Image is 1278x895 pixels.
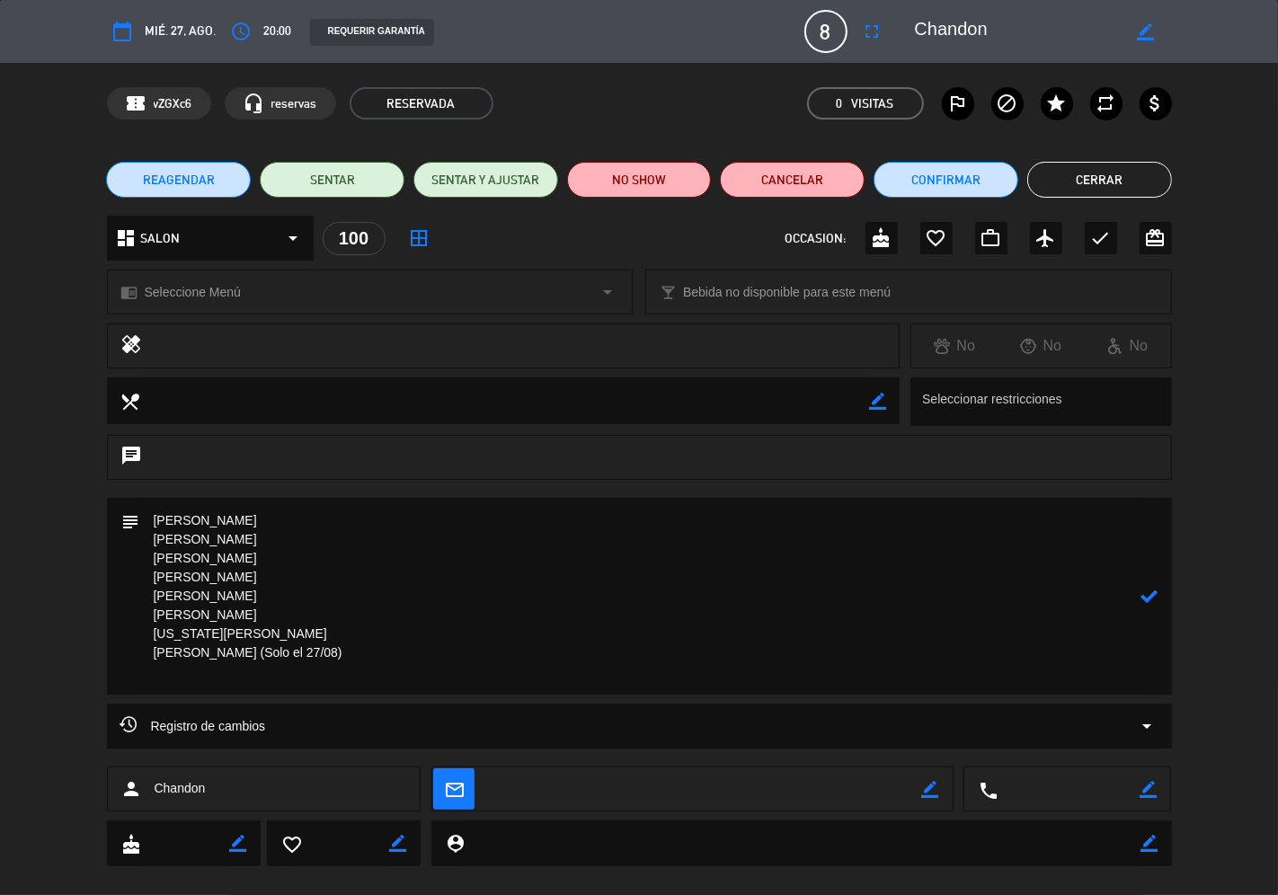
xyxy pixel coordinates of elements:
i: local_dining [120,391,140,411]
i: border_all [409,227,430,249]
i: border_color [922,781,939,798]
span: Seleccione Menú [145,282,241,303]
i: subject [120,511,140,531]
i: favorite_border [926,227,947,249]
i: dashboard [116,227,138,249]
div: No [1084,334,1170,358]
i: cake [871,227,892,249]
span: mié. 27, ago. [146,21,217,41]
i: person_pin [445,833,465,853]
i: card_giftcard [1145,227,1167,249]
i: attach_money [1145,93,1167,114]
div: REQUERIR GARANTÍA [310,19,434,46]
i: favorite_border [281,834,301,854]
i: arrow_drop_down [1137,715,1158,737]
i: person [121,778,143,800]
button: access_time [226,15,258,48]
div: No [998,334,1084,358]
i: star [1046,93,1068,114]
button: NO SHOW [567,162,712,198]
em: Visitas [852,93,894,114]
i: local_phone [978,780,998,800]
i: headset_mic [244,93,265,114]
span: REAGENDAR [143,171,215,190]
i: chrome_reader_mode [121,284,138,301]
i: arrow_drop_down [283,227,305,249]
button: SENTAR [260,162,404,198]
div: No [911,334,998,358]
button: fullscreen [856,15,889,48]
i: cake [121,834,141,854]
button: calendar_today [107,15,139,48]
i: border_color [389,835,406,852]
span: OCCASION: [785,228,847,249]
i: border_color [1140,781,1157,798]
i: chat [121,445,143,470]
span: Registro de cambios [120,715,266,737]
span: 20:00 [264,21,292,41]
span: RESERVADA [350,87,493,120]
span: reservas [271,93,317,114]
button: Cerrar [1027,162,1172,198]
span: Bebida no disponible para este menú [683,282,891,303]
i: block [997,93,1018,114]
i: border_color [869,393,886,410]
button: Confirmar [874,162,1018,198]
span: 8 [804,10,848,53]
i: outlined_flag [947,93,969,114]
i: local_bar [660,284,677,301]
span: vZGXc6 [154,93,192,114]
button: Cancelar [720,162,865,198]
div: 100 [323,222,386,255]
i: healing [121,333,143,359]
i: check [1090,227,1112,249]
i: border_color [1141,835,1158,852]
i: border_color [1137,23,1154,40]
i: calendar_today [112,21,134,42]
i: border_color [229,835,246,852]
button: REAGENDAR [106,162,251,198]
button: SENTAR Y AJUSTAR [413,162,558,198]
i: fullscreen [862,21,883,42]
span: 0 [837,93,843,114]
i: repeat [1096,93,1117,114]
span: Chandon [155,778,206,799]
i: airplanemode_active [1035,227,1057,249]
i: access_time [231,21,253,42]
i: arrow_drop_down [597,281,618,303]
span: SALON [140,228,180,249]
i: work_outline [981,227,1002,249]
i: mail_outline [444,779,464,799]
span: confirmation_number [126,93,147,114]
